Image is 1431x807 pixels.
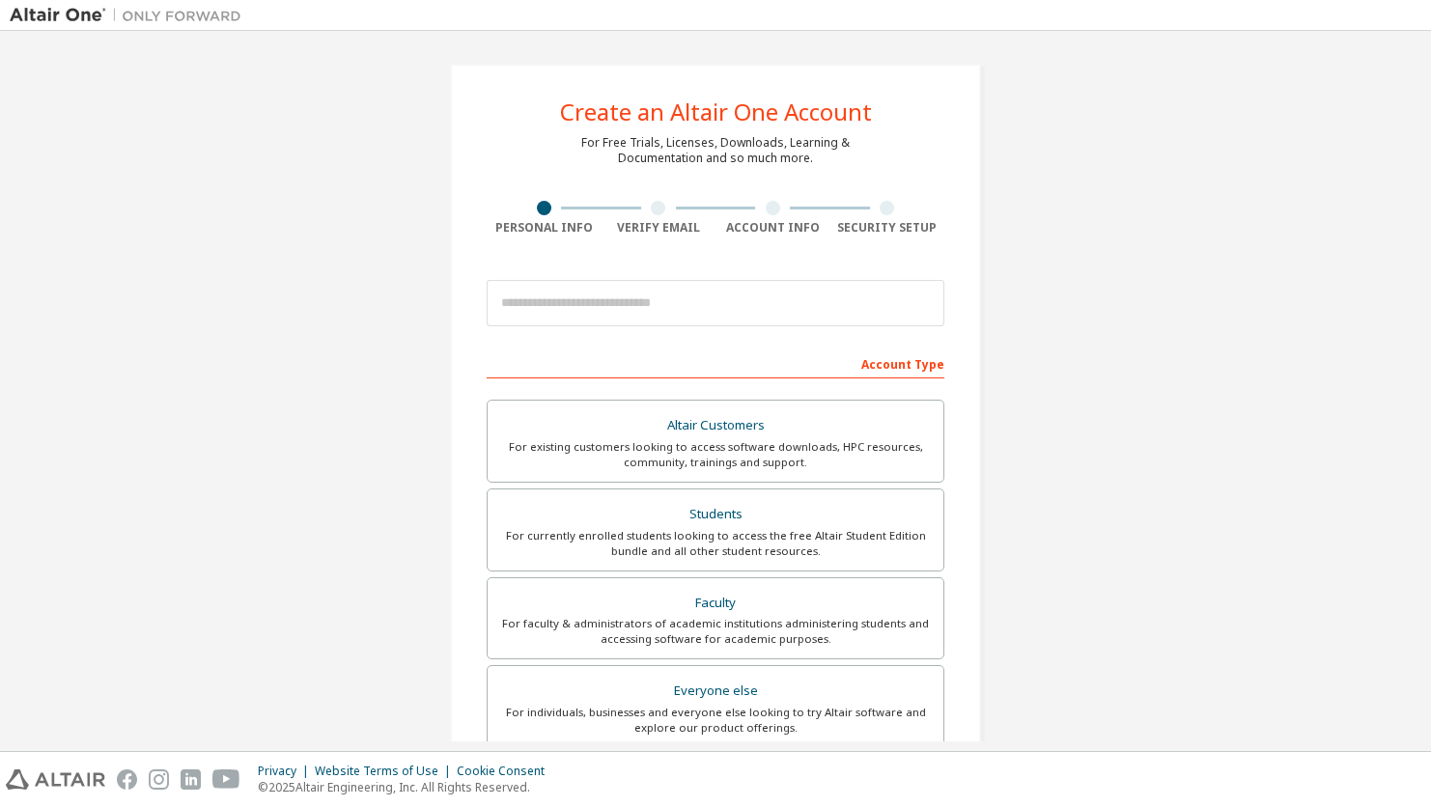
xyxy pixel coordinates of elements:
[499,412,932,439] div: Altair Customers
[149,769,169,790] img: instagram.svg
[499,590,932,617] div: Faculty
[499,616,932,647] div: For faculty & administrators of academic institutions administering students and accessing softwa...
[258,764,315,779] div: Privacy
[581,135,850,166] div: For Free Trials, Licenses, Downloads, Learning & Documentation and so much more.
[212,769,240,790] img: youtube.svg
[715,220,830,236] div: Account Info
[499,501,932,528] div: Students
[117,769,137,790] img: facebook.svg
[487,348,944,378] div: Account Type
[6,769,105,790] img: altair_logo.svg
[499,528,932,559] div: For currently enrolled students looking to access the free Altair Student Edition bundle and all ...
[560,100,872,124] div: Create an Altair One Account
[10,6,251,25] img: Altair One
[499,705,932,736] div: For individuals, businesses and everyone else looking to try Altair software and explore our prod...
[181,769,201,790] img: linkedin.svg
[602,220,716,236] div: Verify Email
[487,220,602,236] div: Personal Info
[499,678,932,705] div: Everyone else
[830,220,945,236] div: Security Setup
[315,764,457,779] div: Website Terms of Use
[258,779,556,795] p: © 2025 Altair Engineering, Inc. All Rights Reserved.
[457,764,556,779] div: Cookie Consent
[499,439,932,470] div: For existing customers looking to access software downloads, HPC resources, community, trainings ...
